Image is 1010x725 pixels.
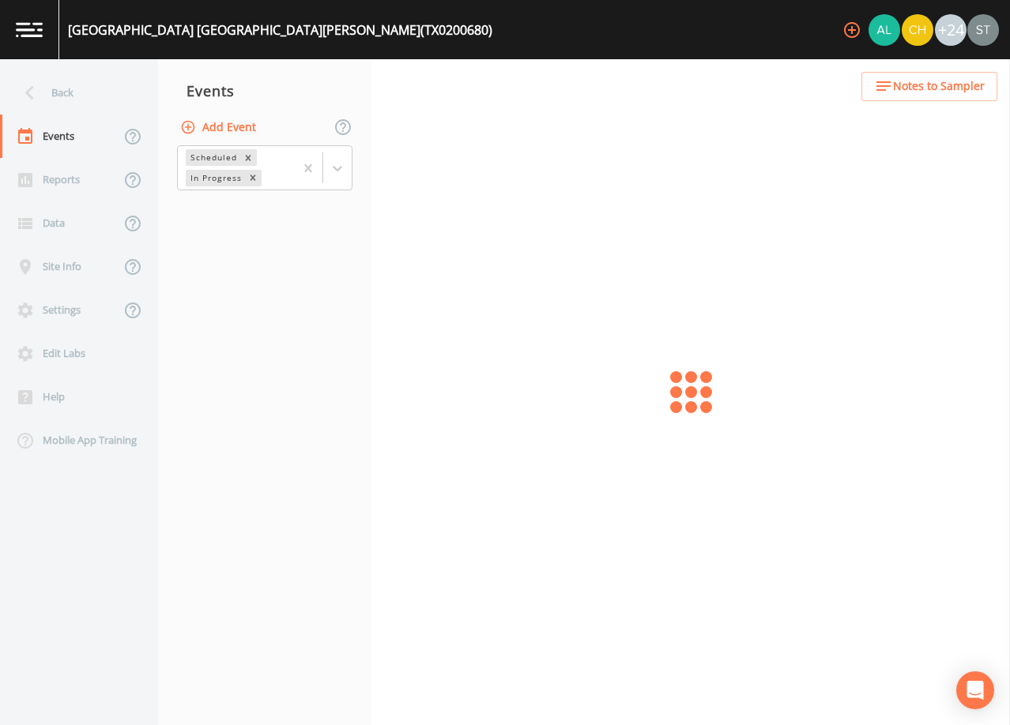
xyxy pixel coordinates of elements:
[239,149,257,166] div: Remove Scheduled
[186,149,239,166] div: Scheduled
[68,21,492,39] div: [GEOGRAPHIC_DATA] [GEOGRAPHIC_DATA][PERSON_NAME] (TX0200680)
[902,14,933,46] img: c74b8b8b1c7a9d34f67c5e0ca157ed15
[967,14,999,46] img: cb9926319991c592eb2b4c75d39c237f
[901,14,934,46] div: Charles Medina
[869,14,900,46] img: 30a13df2a12044f58df5f6b7fda61338
[861,72,997,101] button: Notes to Sampler
[956,671,994,709] div: Open Intercom Messenger
[935,14,967,46] div: +24
[893,77,985,96] span: Notes to Sampler
[244,170,262,186] div: Remove In Progress
[16,22,43,37] img: logo
[868,14,901,46] div: Alaina Hahn
[186,170,244,186] div: In Progress
[177,113,262,142] button: Add Event
[158,71,371,111] div: Events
